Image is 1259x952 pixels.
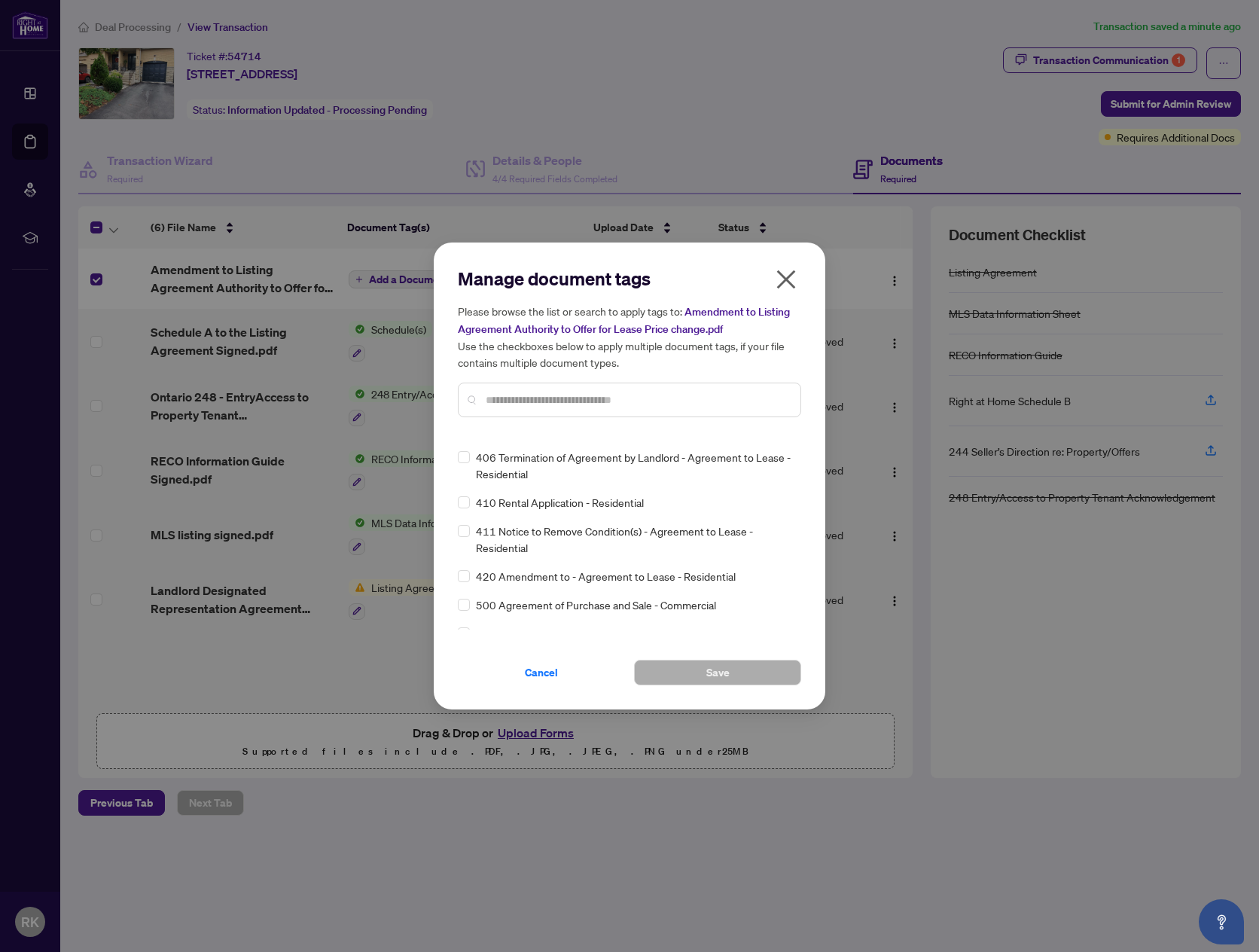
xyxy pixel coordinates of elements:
[476,597,716,613] span: 500 Agreement of Purchase and Sale - Commercial
[476,449,792,482] span: 406 Termination of Agreement by Landlord - Agreement to Lease - Residential
[476,494,644,511] span: 410 Rental Application - Residential
[525,661,558,685] span: Cancel
[458,267,801,291] h2: Manage document tags
[458,660,625,685] button: Cancel
[1199,899,1244,944] button: Open asap
[774,267,798,291] span: close
[476,625,792,658] span: 501 Agreement of Purchase and Sale - Condominium Resale - Commercial
[476,568,736,584] span: 420 Amendment to - Agreement to Lease - Residential
[476,523,792,556] span: 411 Notice to Remove Condition(s) - Agreement to Lease - Residential
[634,660,801,685] button: Save
[458,303,801,371] h5: Please browse the list or search to apply tags to: Use the checkboxes below to apply multiple doc...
